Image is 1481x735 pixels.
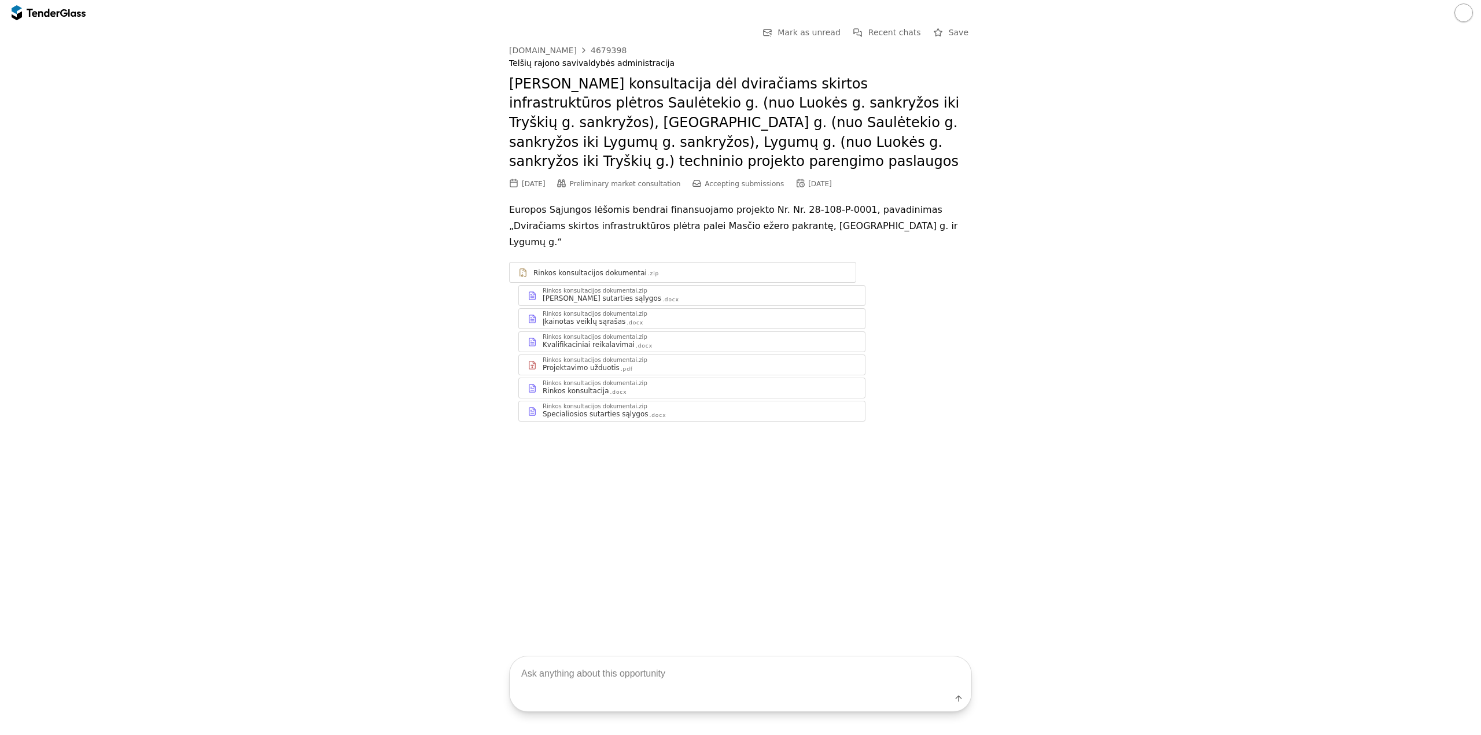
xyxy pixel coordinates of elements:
[543,317,625,326] div: Įkainotas veiklų sąrašas
[808,180,832,188] div: [DATE]
[778,28,841,37] span: Mark as unread
[949,28,968,37] span: Save
[518,378,865,398] a: Rinkos konsultacijos dokumentai.zipRinkos konsultacija.docx
[543,334,647,340] div: Rinkos konsultacijos dokumentai.zip
[509,202,972,250] p: Europos Sąjungos lėšomis bendrai finansuojamo projekto Nr. Nr. 28-108-P-0001, pavadinimas „Dvirač...
[621,365,633,373] div: .pdf
[518,308,865,329] a: Rinkos konsultacijos dokumentai.zipĮkainotas veiklų sąrašas.docx
[522,180,546,188] div: [DATE]
[518,354,865,375] a: Rinkos konsultacijos dokumentai.zipProjektavimo užduotis.pdf
[650,412,666,419] div: .docx
[518,285,865,306] a: Rinkos konsultacijos dokumentai.zip[PERSON_NAME] sutarties sąlygos.docx
[850,25,924,40] button: Recent chats
[868,28,921,37] span: Recent chats
[543,404,647,409] div: Rinkos konsultacijos dokumentai.zip
[543,381,647,386] div: Rinkos konsultacijos dokumentai.zip
[509,46,627,55] a: [DOMAIN_NAME]4679398
[930,25,972,40] button: Save
[543,340,635,349] div: Kvalifikaciniai reikalavimai
[543,357,647,363] div: Rinkos konsultacijos dokumentai.zip
[533,268,647,278] div: Rinkos konsultacijos dokumentai
[518,331,865,352] a: Rinkos konsultacijos dokumentai.zipKvalifikaciniai reikalavimai.docx
[759,25,844,40] button: Mark as unread
[543,363,620,372] div: Projektavimo užduotis
[543,288,647,294] div: Rinkos konsultacijos dokumentai.zip
[591,46,627,54] div: 4679398
[543,294,661,303] div: [PERSON_NAME] sutarties sąlygos
[636,342,653,350] div: .docx
[570,180,681,188] span: Preliminary market consultation
[509,262,856,283] a: Rinkos konsultacijos dokumentai.zip
[543,409,649,419] div: Specialiosios sutarties sąlygos
[509,75,972,172] h2: [PERSON_NAME] konsultacija dėl dviračiams skirtos infrastruktūros plėtros Saulėtekio g. (nuo Luok...
[518,401,865,422] a: Rinkos konsultacijos dokumentai.zipSpecialiosios sutarties sąlygos.docx
[543,386,609,396] div: Rinkos konsultacija
[705,180,784,188] span: Accepting submissions
[610,389,627,396] div: .docx
[509,46,577,54] div: [DOMAIN_NAME]
[543,311,647,317] div: Rinkos konsultacijos dokumentai.zip
[627,319,643,327] div: .docx
[648,270,659,278] div: .zip
[662,296,679,304] div: .docx
[509,58,972,68] div: Telšių rajono savivaldybės administracija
